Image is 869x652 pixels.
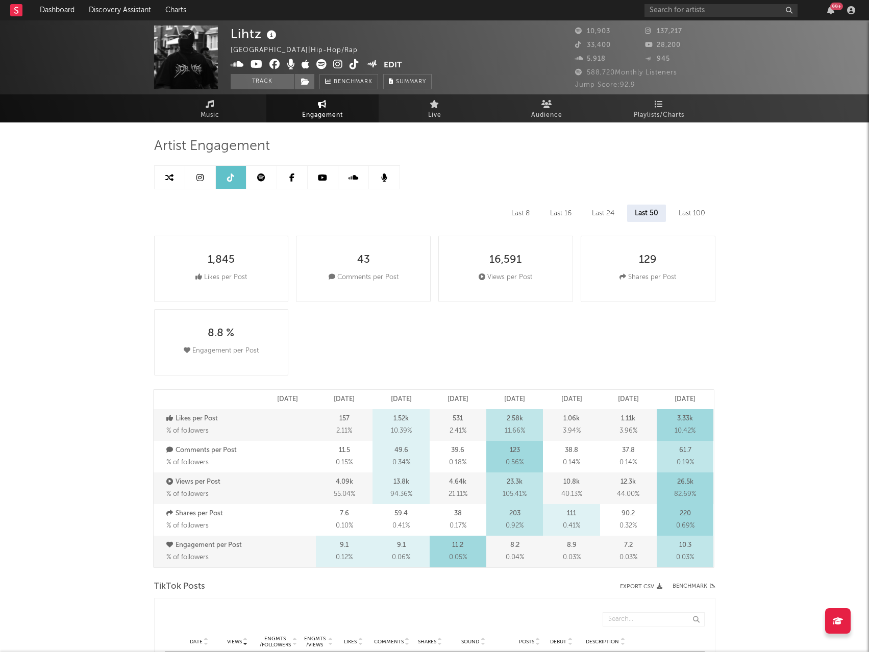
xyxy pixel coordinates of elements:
[676,551,694,564] span: 0.03 %
[584,205,622,222] div: Last 24
[622,444,635,457] p: 37.8
[166,491,209,497] span: % of followers
[618,393,639,406] p: [DATE]
[506,457,524,469] span: 0.56 %
[154,94,266,122] a: Music
[677,476,693,488] p: 26.5k
[340,508,349,520] p: 7.6
[575,69,677,76] span: 588,720 Monthly Listeners
[154,140,270,153] span: Artist Engagement
[393,413,409,425] p: 1.52k
[418,639,436,645] span: Shares
[201,109,219,121] span: Music
[561,488,582,500] span: 40.13 %
[567,539,577,551] p: 8.9
[617,488,639,500] span: 44.00 %
[453,413,463,425] p: 531
[384,59,402,72] button: Edit
[619,551,637,564] span: 0.03 %
[259,636,291,648] div: Engmts / Followers
[645,28,682,35] span: 137,217
[563,520,580,532] span: 0.41 %
[627,205,666,222] div: Last 50
[190,639,203,645] span: Date
[561,393,582,406] p: [DATE]
[302,109,343,121] span: Engagement
[489,254,522,266] div: 16,591
[231,26,279,42] div: Lihtz
[336,476,353,488] p: 4.09k
[563,413,580,425] p: 1.06k
[619,271,676,284] div: Shares per Post
[645,42,681,48] span: 28,200
[374,639,404,645] span: Comments
[319,74,378,89] a: Benchmark
[679,539,691,551] p: 10.3
[575,42,611,48] span: 33,400
[830,3,843,10] div: 99 +
[634,109,684,121] span: Playlists/Charts
[620,584,662,590] button: Export CSV
[396,79,426,85] span: Summary
[550,639,566,645] span: Debut
[507,476,523,488] p: 23.3k
[277,393,298,406] p: [DATE]
[166,476,257,488] p: Views per Post
[479,271,532,284] div: Views per Post
[394,508,408,520] p: 59.4
[567,508,576,520] p: 111
[266,94,379,122] a: Engagement
[827,6,834,14] button: 99+
[622,508,635,520] p: 90.2
[621,413,635,425] p: 1.11k
[392,520,410,532] span: 0.41 %
[506,551,524,564] span: 0.04 %
[336,520,353,532] span: 0.10 %
[394,444,408,457] p: 49.6
[184,345,259,357] div: Engagement per Post
[563,551,581,564] span: 0.03 %
[208,254,235,266] div: 1,845
[329,271,399,284] div: Comments per Post
[563,476,580,488] p: 10.8k
[231,74,294,89] button: Track
[336,551,353,564] span: 0.12 %
[503,488,527,500] span: 105.41 %
[166,539,257,551] p: Engagement per Post
[449,457,466,469] span: 0.18 %
[166,554,209,561] span: % of followers
[303,636,327,648] div: Engmts / Views
[510,444,520,457] p: 123
[542,205,579,222] div: Last 16
[450,520,466,532] span: 0.17 %
[506,520,524,532] span: 0.92 %
[531,109,562,121] span: Audience
[336,425,352,437] span: 2.11 %
[428,109,441,121] span: Live
[344,639,357,645] span: Likes
[448,393,468,406] p: [DATE]
[644,4,798,17] input: Search for artists
[391,393,412,406] p: [DATE]
[519,639,534,645] span: Posts
[671,205,713,222] div: Last 100
[166,413,257,425] p: Likes per Post
[449,476,466,488] p: 4.64k
[383,74,432,89] button: Summary
[673,581,715,593] a: Benchmark
[227,639,242,645] span: Views
[676,520,694,532] span: 0.69 %
[339,444,350,457] p: 11.5
[680,508,691,520] p: 220
[575,56,606,62] span: 5,918
[339,413,350,425] p: 157
[619,457,637,469] span: 0.14 %
[563,457,580,469] span: 0.14 %
[397,539,406,551] p: 9.1
[450,425,466,437] span: 2.41 %
[677,457,694,469] span: 0.19 %
[451,444,464,457] p: 39.6
[334,76,373,88] span: Benchmark
[452,539,463,551] p: 11.2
